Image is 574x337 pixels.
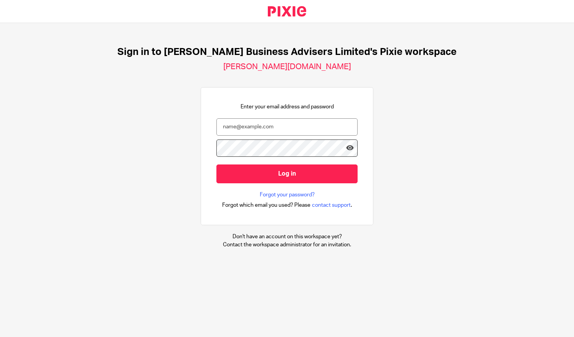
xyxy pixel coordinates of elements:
[260,191,315,199] a: Forgot your password?
[222,201,352,209] div: .
[223,62,351,72] h2: [PERSON_NAME][DOMAIN_NAME]
[312,201,351,209] span: contact support
[223,233,351,241] p: Don't have an account on this workspace yet?
[117,46,457,58] h1: Sign in to [PERSON_NAME] Business Advisers Limited's Pixie workspace
[216,164,358,183] input: Log in
[241,103,334,111] p: Enter your email address and password
[216,118,358,136] input: name@example.com
[222,201,310,209] span: Forgot which email you used? Please
[223,241,351,249] p: Contact the workspace administrator for an invitation.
